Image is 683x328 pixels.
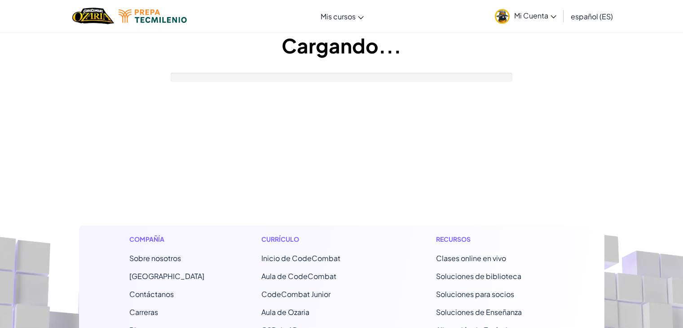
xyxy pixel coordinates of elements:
a: Carreras [129,307,158,317]
font: Compañía [129,235,164,243]
a: Clases online en vivo [436,253,506,263]
font: Cargando... [282,33,401,58]
font: Inicio de CodeCombat [261,253,340,263]
a: Soluciones para socios [436,289,514,299]
a: Soluciones de Enseñanza [436,307,522,317]
a: Sobre nosotros [129,253,181,263]
a: Logotipo de Ozaria de CodeCombat [72,7,114,25]
a: Aula de CodeCombat [261,271,336,281]
font: Contáctanos [129,289,174,299]
img: avatar [495,9,510,24]
a: CodeCombat Junior [261,289,330,299]
a: [GEOGRAPHIC_DATA] [129,271,204,281]
font: Mis cursos [321,12,356,21]
font: Currículo [261,235,299,243]
a: Mis cursos [316,4,368,28]
font: Mi Cuenta [514,11,548,20]
font: español (ES) [571,12,613,21]
font: Recursos [436,235,471,243]
img: Logotipo de Tecmilenio [119,9,187,23]
a: Mi Cuenta [490,2,561,30]
a: Soluciones de biblioteca [436,271,521,281]
a: Aula de Ozaria [261,307,309,317]
a: español (ES) [566,4,617,28]
img: Hogar [72,7,114,25]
